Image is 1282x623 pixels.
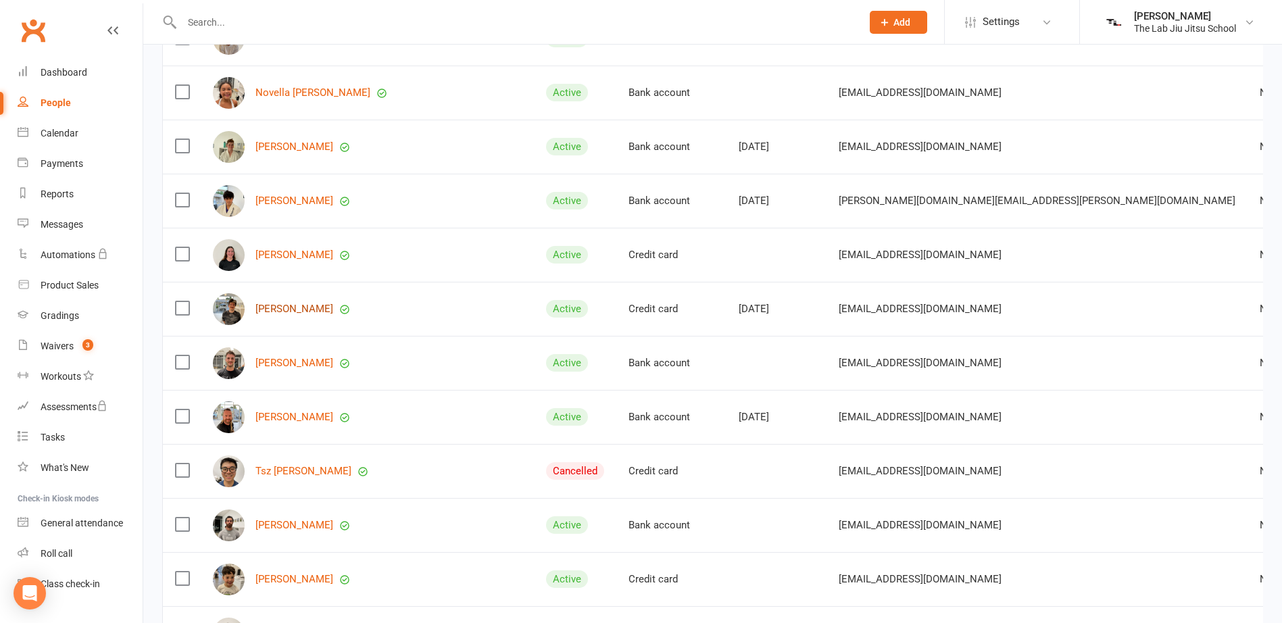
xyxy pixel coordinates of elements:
[546,354,588,372] div: Active
[16,14,50,47] a: Clubworx
[18,57,143,88] a: Dashboard
[41,280,99,291] div: Product Sales
[18,539,143,569] a: Roll call
[18,240,143,270] a: Automations
[1260,141,1277,153] div: No
[628,357,714,369] div: Bank account
[546,570,588,588] div: Active
[839,296,1002,322] span: [EMAIL_ADDRESS][DOMAIN_NAME]
[18,569,143,599] a: Class kiosk mode
[1100,9,1127,36] img: thumb_image1727872028.png
[839,512,1002,538] span: [EMAIL_ADDRESS][DOMAIN_NAME]
[739,195,814,207] div: [DATE]
[628,141,714,153] div: Bank account
[739,412,814,423] div: [DATE]
[628,574,714,585] div: Credit card
[41,249,95,260] div: Automations
[983,7,1020,37] span: Settings
[18,149,143,179] a: Payments
[1260,466,1277,477] div: No
[839,458,1002,484] span: [EMAIL_ADDRESS][DOMAIN_NAME]
[41,578,100,589] div: Class check-in
[213,509,245,541] img: Iago
[18,209,143,240] a: Messages
[1260,520,1277,531] div: No
[839,134,1002,159] span: [EMAIL_ADDRESS][DOMAIN_NAME]
[628,249,714,261] div: Credit card
[255,141,333,153] a: [PERSON_NAME]
[41,128,78,139] div: Calendar
[546,246,588,264] div: Active
[1260,574,1277,585] div: No
[18,270,143,301] a: Product Sales
[18,331,143,362] a: Waivers 3
[255,466,351,477] a: Tsz [PERSON_NAME]
[546,408,588,426] div: Active
[1260,412,1277,423] div: No
[1260,195,1277,207] div: No
[41,401,107,412] div: Assessments
[628,303,714,315] div: Credit card
[41,67,87,78] div: Dashboard
[839,80,1002,105] span: [EMAIL_ADDRESS][DOMAIN_NAME]
[41,189,74,199] div: Reports
[628,412,714,423] div: Bank account
[1134,10,1236,22] div: [PERSON_NAME]
[18,88,143,118] a: People
[41,97,71,108] div: People
[839,242,1002,268] span: [EMAIL_ADDRESS][DOMAIN_NAME]
[628,466,714,477] div: Credit card
[839,566,1002,592] span: [EMAIL_ADDRESS][DOMAIN_NAME]
[1260,303,1277,315] div: No
[546,84,588,101] div: Active
[41,371,81,382] div: Workouts
[18,118,143,149] a: Calendar
[18,508,143,539] a: General attendance kiosk mode
[213,239,245,271] img: Brigette
[213,455,245,487] img: Tsz Chun
[41,548,72,559] div: Roll call
[255,520,333,531] a: [PERSON_NAME]
[546,516,588,534] div: Active
[213,401,245,433] img: Roberto
[82,339,93,351] span: 3
[255,357,333,369] a: [PERSON_NAME]
[14,577,46,609] div: Open Intercom Messenger
[546,138,588,155] div: Active
[213,293,245,325] img: Alexander
[213,185,245,217] img: Joseph
[739,303,814,315] div: [DATE]
[546,300,588,318] div: Active
[1260,87,1277,99] div: No
[18,301,143,331] a: Gradings
[1260,357,1277,369] div: No
[628,520,714,531] div: Bank account
[18,362,143,392] a: Workouts
[628,87,714,99] div: Bank account
[839,350,1002,376] span: [EMAIL_ADDRESS][DOMAIN_NAME]
[18,179,143,209] a: Reports
[839,404,1002,430] span: [EMAIL_ADDRESS][DOMAIN_NAME]
[255,195,333,207] a: [PERSON_NAME]
[213,77,245,109] img: Novella eve
[628,195,714,207] div: Bank account
[18,392,143,422] a: Assessments
[18,422,143,453] a: Tasks
[255,303,333,315] a: [PERSON_NAME]
[870,11,927,34] button: Add
[893,17,910,28] span: Add
[213,347,245,379] img: Felipe
[739,141,814,153] div: [DATE]
[41,518,123,528] div: General attendance
[41,462,89,473] div: What's New
[546,462,604,480] div: Cancelled
[1260,249,1277,261] div: No
[1134,22,1236,34] div: The Lab Jiu Jitsu School
[213,131,245,163] img: Lachlan
[41,432,65,443] div: Tasks
[255,249,333,261] a: [PERSON_NAME]
[18,453,143,483] a: What's New
[41,341,74,351] div: Waivers
[839,188,1235,214] span: [PERSON_NAME][DOMAIN_NAME][EMAIL_ADDRESS][PERSON_NAME][DOMAIN_NAME]
[41,219,83,230] div: Messages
